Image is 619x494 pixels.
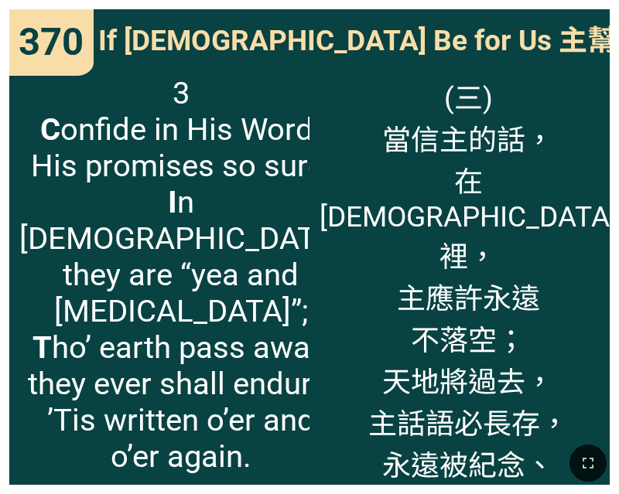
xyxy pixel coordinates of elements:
b: T [32,329,52,366]
span: 3 onfide in His Word- His promises so sure; n [DEMOGRAPHIC_DATA] they are “yea and [MEDICAL_DATA]... [19,75,343,475]
b: C [40,111,60,148]
span: 370 [19,20,84,64]
b: I [168,184,177,220]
